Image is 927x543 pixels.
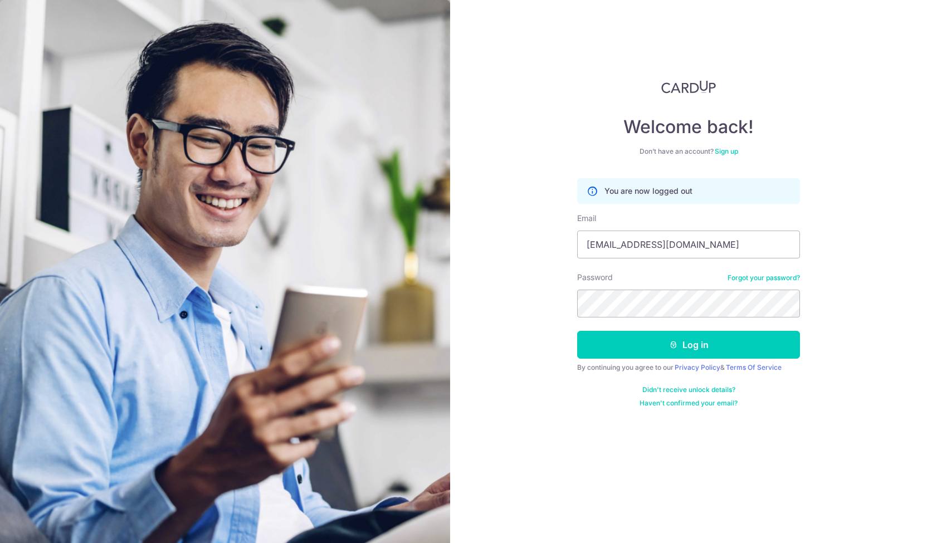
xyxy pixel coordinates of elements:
[577,147,800,156] div: Don’t have an account?
[577,213,596,224] label: Email
[675,363,720,371] a: Privacy Policy
[577,331,800,359] button: Log in
[577,116,800,138] h4: Welcome back!
[640,399,738,408] a: Haven't confirmed your email?
[728,273,800,282] a: Forgot your password?
[577,272,613,283] label: Password
[726,363,782,371] a: Terms Of Service
[577,363,800,372] div: By continuing you agree to our &
[577,231,800,258] input: Enter your Email
[604,185,692,197] p: You are now logged out
[661,80,716,94] img: CardUp Logo
[642,385,735,394] a: Didn't receive unlock details?
[715,147,738,155] a: Sign up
